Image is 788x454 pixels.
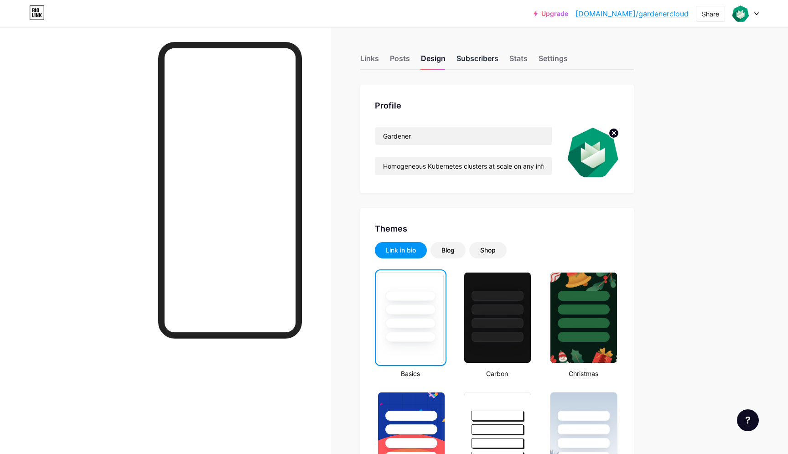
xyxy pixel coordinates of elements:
input: Name [375,127,552,145]
div: Share [702,9,719,19]
div: Carbon [461,369,533,378]
a: [DOMAIN_NAME]/gardenercloud [575,8,689,19]
input: Bio [375,157,552,175]
div: Themes [375,222,619,235]
div: Links [360,53,379,69]
a: Upgrade [534,10,568,17]
div: Profile [375,99,619,112]
div: Basics [375,369,446,378]
div: Settings [539,53,568,69]
div: Subscribers [456,53,498,69]
div: Link in bio [386,246,416,255]
div: Christmas [547,369,619,378]
img: gardenercloud [567,126,619,179]
div: Shop [480,246,496,255]
div: Stats [509,53,528,69]
div: Design [421,53,446,69]
div: Blog [441,246,455,255]
div: Posts [390,53,410,69]
img: gardenercloud [732,5,749,22]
